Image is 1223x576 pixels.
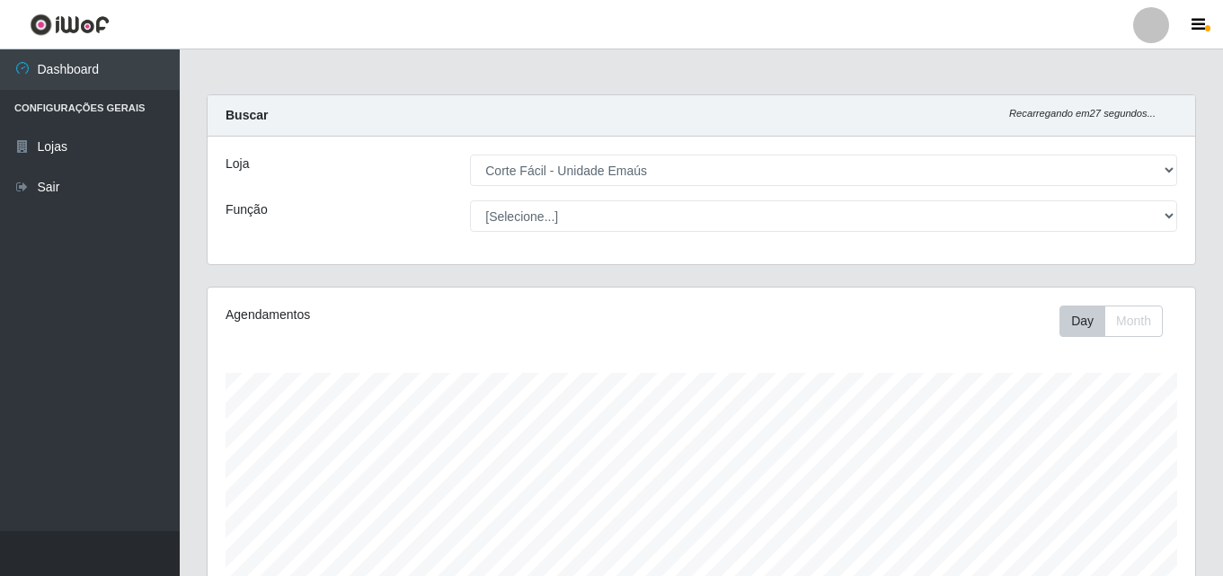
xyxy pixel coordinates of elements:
[1059,306,1163,337] div: First group
[1104,306,1163,337] button: Month
[30,13,110,36] img: CoreUI Logo
[1009,108,1156,119] i: Recarregando em 27 segundos...
[226,200,268,219] label: Função
[226,155,249,173] label: Loja
[1059,306,1105,337] button: Day
[226,108,268,122] strong: Buscar
[1059,306,1177,337] div: Toolbar with button groups
[226,306,607,324] div: Agendamentos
